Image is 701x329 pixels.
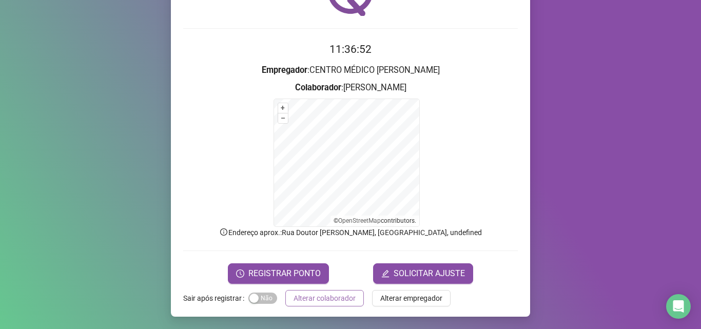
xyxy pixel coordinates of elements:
[183,227,518,238] p: Endereço aprox. : Rua Doutor [PERSON_NAME], [GEOGRAPHIC_DATA], undefined
[329,43,372,55] time: 11:36:52
[219,227,228,237] span: info-circle
[666,294,691,319] div: Open Intercom Messenger
[278,103,288,113] button: +
[294,293,356,304] span: Alterar colaborador
[372,290,451,306] button: Alterar empregador
[278,113,288,123] button: –
[295,83,341,92] strong: Colaborador
[334,217,416,224] li: © contributors.
[394,267,465,280] span: SOLICITAR AJUSTE
[183,81,518,94] h3: : [PERSON_NAME]
[236,269,244,278] span: clock-circle
[183,290,248,306] label: Sair após registrar
[338,217,381,224] a: OpenStreetMap
[183,64,518,77] h3: : CENTRO MÉDICO [PERSON_NAME]
[285,290,364,306] button: Alterar colaborador
[380,293,442,304] span: Alterar empregador
[262,65,307,75] strong: Empregador
[381,269,390,278] span: edit
[373,263,473,284] button: editSOLICITAR AJUSTE
[228,263,329,284] button: REGISTRAR PONTO
[248,267,321,280] span: REGISTRAR PONTO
